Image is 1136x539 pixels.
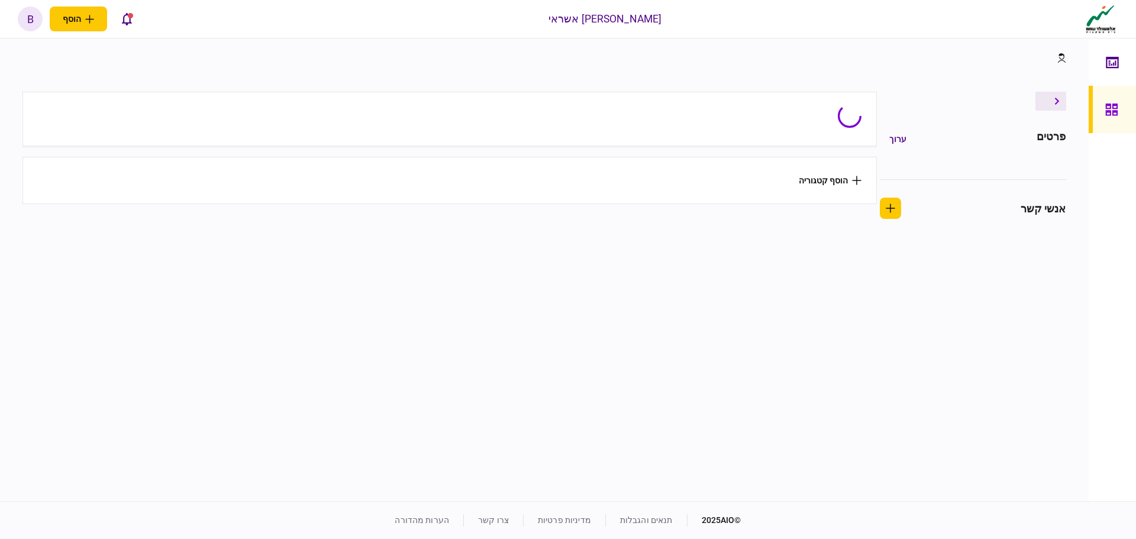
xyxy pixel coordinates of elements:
[548,11,662,27] div: [PERSON_NAME] אשראי
[620,515,673,525] a: תנאים והגבלות
[799,176,861,185] button: הוסף קטגוריה
[478,515,509,525] a: צרו קשר
[114,7,139,31] button: פתח רשימת התראות
[1021,201,1066,217] div: אנשי קשר
[538,515,591,525] a: מדיניות פרטיות
[395,515,449,525] a: הערות מהדורה
[687,514,741,527] div: © 2025 AIO
[18,7,43,31] button: b
[880,128,916,150] button: ערוך
[1083,4,1118,34] img: client company logo
[1037,128,1066,150] div: פרטים
[50,7,107,31] button: פתח תפריט להוספת לקוח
